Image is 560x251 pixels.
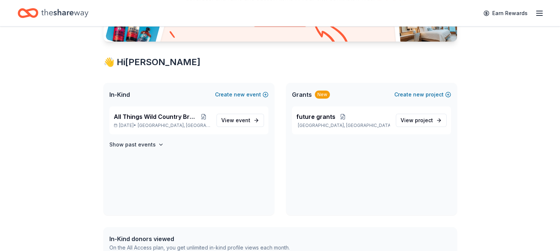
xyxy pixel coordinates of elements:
a: View project [396,114,447,127]
p: [DATE] • [114,123,211,128]
span: [GEOGRAPHIC_DATA], [GEOGRAPHIC_DATA] [138,123,210,128]
p: [GEOGRAPHIC_DATA], [GEOGRAPHIC_DATA] [296,123,390,128]
img: Curvy arrow [313,20,350,47]
span: Grants [292,90,312,99]
button: Createnewevent [215,90,268,99]
span: View [221,116,250,125]
div: New [315,91,330,99]
span: All Things Wild Country Brunch [114,112,197,121]
div: 👋 Hi [PERSON_NAME] [103,56,457,68]
div: In-Kind donors viewed [109,234,290,243]
a: View event [216,114,264,127]
span: In-Kind [109,90,130,99]
span: new [413,90,424,99]
button: Show past events [109,140,164,149]
span: View [401,116,433,125]
a: Earn Rewards [479,7,532,20]
span: new [234,90,245,99]
button: Createnewproject [394,90,451,99]
h4: Show past events [109,140,156,149]
span: project [415,117,433,123]
a: Home [18,4,88,22]
span: future grants [296,112,335,121]
span: event [236,117,250,123]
